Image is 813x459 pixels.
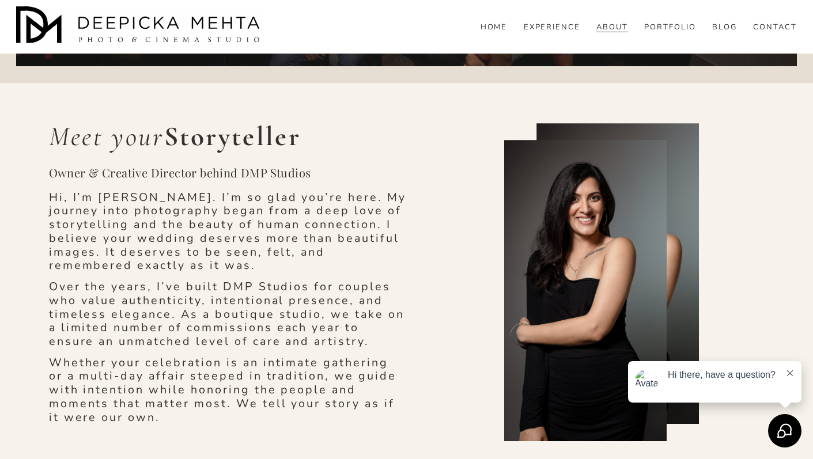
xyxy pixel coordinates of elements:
[596,22,628,33] a: ABOUT
[164,120,301,153] strong: Storyteller
[644,22,696,33] a: PORTFOLIO
[481,22,508,33] a: HOME
[49,120,164,153] em: Meet your
[49,165,311,180] code: Owner & Creative Director behind DMP Studios
[49,191,407,272] p: Hi, I’m [PERSON_NAME]. I’m so glad you’re here. My journey into photography began from a deep lov...
[753,22,797,33] a: CONTACT
[712,23,737,32] span: BLOG
[712,22,737,33] a: folder dropdown
[49,280,407,348] p: Over the years, I’ve built DMP Studios for couples who value authenticity, intentional presence, ...
[49,356,407,424] p: Whether your celebration is an intimate gathering or a multi-day affair steeped in tradition, we ...
[524,22,581,33] a: EXPERIENCE
[16,6,264,47] img: Austin Wedding Photographer - Deepicka Mehta Photography &amp; Cinematography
